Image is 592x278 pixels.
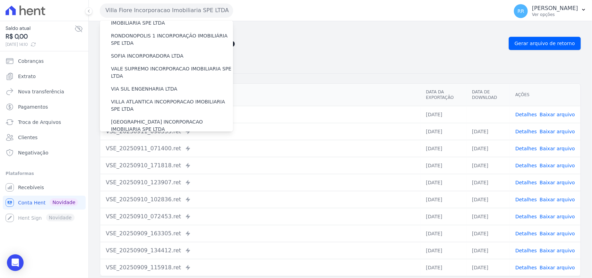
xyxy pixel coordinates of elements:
[6,25,75,32] span: Saldo atual
[106,178,415,187] div: VSE_20250910_123907.ret
[420,225,466,242] td: [DATE]
[420,191,466,208] td: [DATE]
[111,85,177,93] label: VIA SUL ENGENHARIA LTDA
[18,73,36,80] span: Extrato
[50,199,78,206] span: Novidade
[540,231,575,236] a: Baixar arquivo
[106,263,415,272] div: VSE_20250909_115918.ret
[420,123,466,140] td: [DATE]
[111,98,233,113] label: VILLA ATLANTICA INCORPORACAO IMOBILIARIA SPE LTDA
[466,157,510,174] td: [DATE]
[466,140,510,157] td: [DATE]
[3,100,86,114] a: Pagamentos
[3,54,86,68] a: Cobranças
[515,214,537,219] a: Detalhes
[18,134,37,141] span: Clientes
[106,246,415,255] div: VSE_20250909_134412.ret
[420,259,466,276] td: [DATE]
[111,52,183,60] label: SOFIA INCORPORADORA LTDA
[420,157,466,174] td: [DATE]
[466,174,510,191] td: [DATE]
[540,163,575,168] a: Baixar arquivo
[106,212,415,221] div: VSE_20250910_072453.ret
[517,9,524,14] span: RR
[106,144,415,153] div: VSE_20250911_071400.ret
[106,161,415,170] div: VSE_20250910_171818.ret
[3,146,86,160] a: Negativação
[3,115,86,129] a: Troca de Arquivos
[515,197,537,202] a: Detalhes
[7,254,24,271] div: Open Intercom Messenger
[420,242,466,259] td: [DATE]
[106,195,415,204] div: VSE_20250910_102836.ret
[509,37,581,50] a: Gerar arquivo de retorno
[532,5,578,12] p: [PERSON_NAME]
[466,191,510,208] td: [DATE]
[515,265,537,270] a: Detalhes
[515,231,537,236] a: Detalhes
[111,65,233,80] label: VALE SUPREMO INCORPORACAO IMOBILIARIA SPE LTDA
[3,85,86,99] a: Nova transferência
[532,12,578,17] p: Ver opções
[466,84,510,106] th: Data de Download
[18,149,49,156] span: Negativação
[540,265,575,270] a: Baixar arquivo
[106,110,415,119] div: VSE_20250911_140957.ret
[6,32,75,41] span: R$ 0,00
[100,39,503,48] h2: Exportações de Retorno
[466,259,510,276] td: [DATE]
[515,180,537,185] a: Detalhes
[18,88,64,95] span: Nova transferência
[3,196,86,210] a: Conta Hent Novidade
[18,184,44,191] span: Recebíveis
[100,27,581,34] nav: Breadcrumb
[515,112,537,117] a: Detalhes
[540,214,575,219] a: Baixar arquivo
[111,32,233,47] label: RONDONOPOLIS 1 INCORPORAÇÃO IMOBILIÁRIA SPE LTDA
[466,225,510,242] td: [DATE]
[420,140,466,157] td: [DATE]
[18,119,61,126] span: Troca de Arquivos
[466,123,510,140] td: [DATE]
[540,146,575,151] a: Baixar arquivo
[18,199,45,206] span: Conta Hent
[106,127,415,136] div: VSE_20250911_090533.ret
[100,84,420,106] th: Arquivo
[420,106,466,123] td: [DATE]
[510,84,581,106] th: Ações
[540,129,575,134] a: Baixar arquivo
[3,130,86,144] a: Clientes
[540,112,575,117] a: Baixar arquivo
[18,103,48,110] span: Pagamentos
[515,129,537,134] a: Detalhes
[6,54,83,225] nav: Sidebar
[540,180,575,185] a: Baixar arquivo
[515,146,537,151] a: Detalhes
[540,248,575,253] a: Baixar arquivo
[6,41,75,48] span: [DATE] 14:10
[3,69,86,83] a: Extrato
[515,248,537,253] a: Detalhes
[420,208,466,225] td: [DATE]
[466,208,510,225] td: [DATE]
[515,40,575,47] span: Gerar arquivo de retorno
[6,169,83,178] div: Plataformas
[540,197,575,202] a: Baixar arquivo
[18,58,44,65] span: Cobranças
[466,242,510,259] td: [DATE]
[420,174,466,191] td: [DATE]
[100,3,233,17] button: Villa Fiore Incorporacao Imobiliaria SPE LTDA
[515,163,537,168] a: Detalhes
[508,1,592,21] button: RR [PERSON_NAME] Ver opções
[3,180,86,194] a: Recebíveis
[106,229,415,238] div: VSE_20250909_163305.ret
[420,84,466,106] th: Data da Exportação
[111,118,233,133] label: [GEOGRAPHIC_DATA] INCORPORACAO IMOBILIARIA SPE LTDA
